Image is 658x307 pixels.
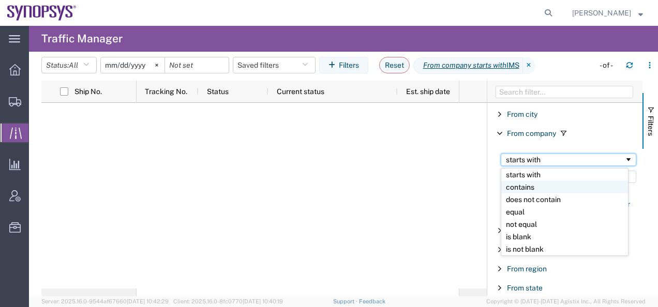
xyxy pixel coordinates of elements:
[7,5,77,21] img: logo
[145,87,187,96] span: Tracking No.
[359,298,385,304] a: Feedback
[406,87,450,96] span: Est. ship date
[572,7,631,19] span: Chris Potter
[413,57,523,74] span: From company starts with IMS
[572,7,644,19] button: [PERSON_NAME]
[487,103,642,296] div: Filter List 67 Filters
[506,208,525,216] span: equal
[486,297,646,306] span: Copyright © [DATE]-[DATE] Agistix Inc., All Rights Reserved
[319,57,368,73] button: Filters
[277,87,324,96] span: Current status
[507,110,537,118] span: From city
[506,195,561,204] span: does not contain
[506,171,541,179] span: starts with
[423,60,506,71] i: From company starts with
[506,156,624,164] div: starts with
[233,57,316,73] button: Saved filters
[647,116,655,136] span: Filters
[501,153,636,166] div: Filtering operator
[333,298,359,304] a: Support
[101,57,165,73] input: Not set
[506,233,531,241] span: is blank
[379,57,410,73] button: Reset
[173,298,283,304] span: Client: 2025.16.0-8fc0770
[507,265,547,273] span: From region
[41,298,169,304] span: Server: 2025.16.0-9544af67660
[69,61,78,69] span: All
[41,26,123,52] h4: Traffic Manager
[506,220,537,228] span: not equal
[74,87,102,96] span: Ship No.
[127,298,169,304] span: [DATE] 10:42:29
[165,57,229,73] input: Not set
[507,284,543,292] span: From state
[41,57,97,73] button: Status:All
[207,87,229,96] span: Status
[600,60,618,71] div: - of -
[243,298,283,304] span: [DATE] 10:40:19
[496,86,633,98] input: Filter Columns Input
[506,245,544,253] span: is not blank
[506,183,534,191] span: contains
[501,168,629,256] div: Select Field
[507,129,556,137] span: From company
